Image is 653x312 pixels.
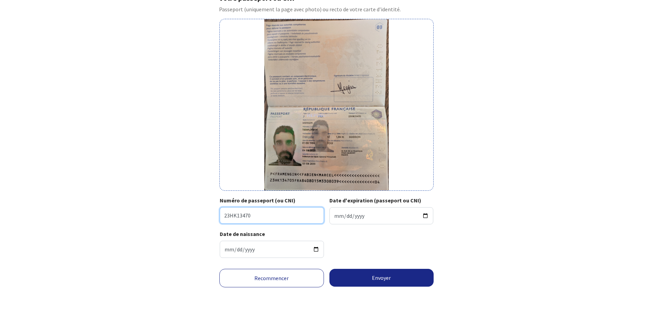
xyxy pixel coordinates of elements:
strong: Numéro de passeport (ou CNI) [220,197,295,204]
button: Envoyer [329,269,434,287]
img: mengin-fabien.jpg [264,19,388,190]
a: Recommencer [219,269,324,287]
strong: Date d'expiration (passeport ou CNI) [329,197,421,204]
p: Passeport (uniquement la page avec photo) ou recto de votre carte d’identité. [219,5,434,13]
strong: Date de naissance [220,230,265,237]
